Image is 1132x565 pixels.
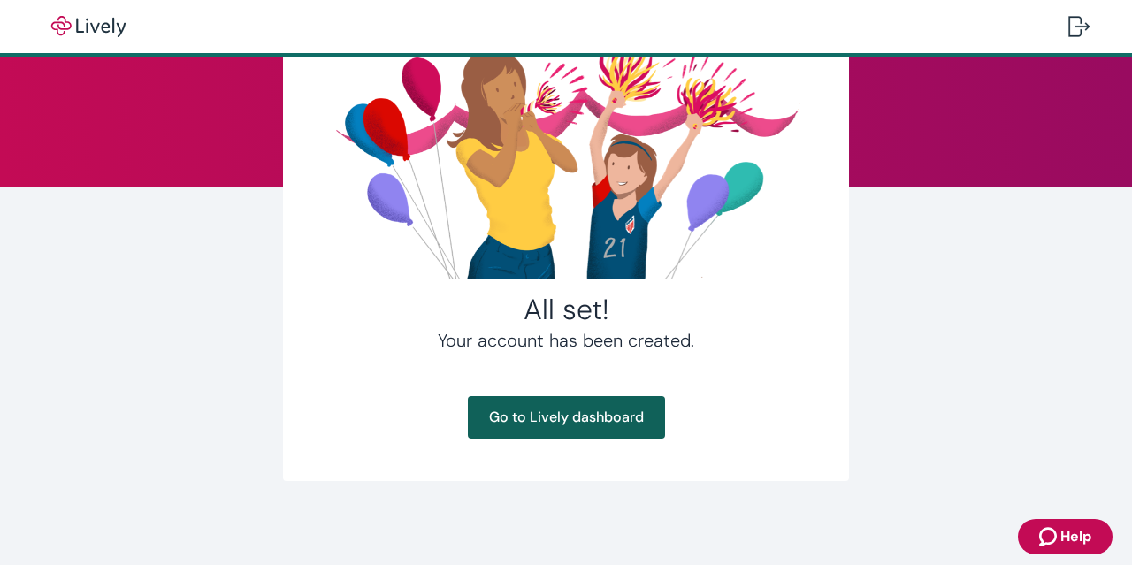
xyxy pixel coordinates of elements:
[325,327,807,354] h4: Your account has been created.
[468,396,665,439] a: Go to Lively dashboard
[39,16,138,37] img: Lively
[1060,526,1091,547] span: Help
[1039,526,1060,547] svg: Zendesk support icon
[1018,519,1113,554] button: Zendesk support iconHelp
[325,292,807,327] h2: All set!
[1054,5,1104,48] button: Log out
